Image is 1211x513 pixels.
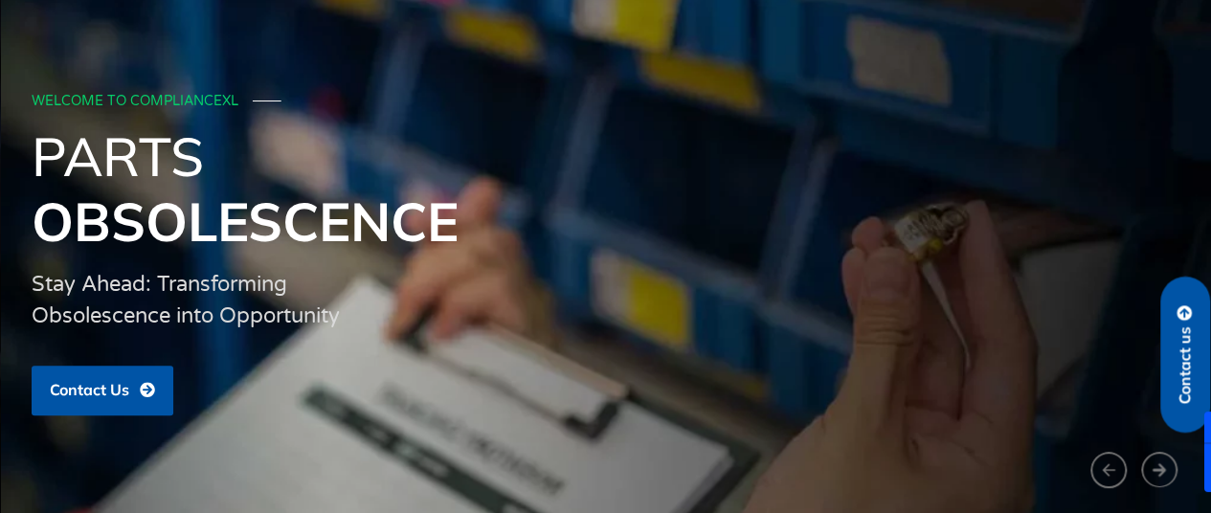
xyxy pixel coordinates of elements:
[32,94,1175,110] div: WELCOME TO COMPLIANCEXL
[253,93,281,109] span: ───
[32,269,353,332] div: Stay Ahead: Transforming Obsolescence into Opportunity
[32,123,1180,254] h1: Parts
[1160,277,1210,433] a: Contact us
[32,188,459,255] span: Obsolescence
[50,382,129,399] span: Contact Us
[32,366,173,415] a: Contact Us
[1177,326,1194,404] span: Contact us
